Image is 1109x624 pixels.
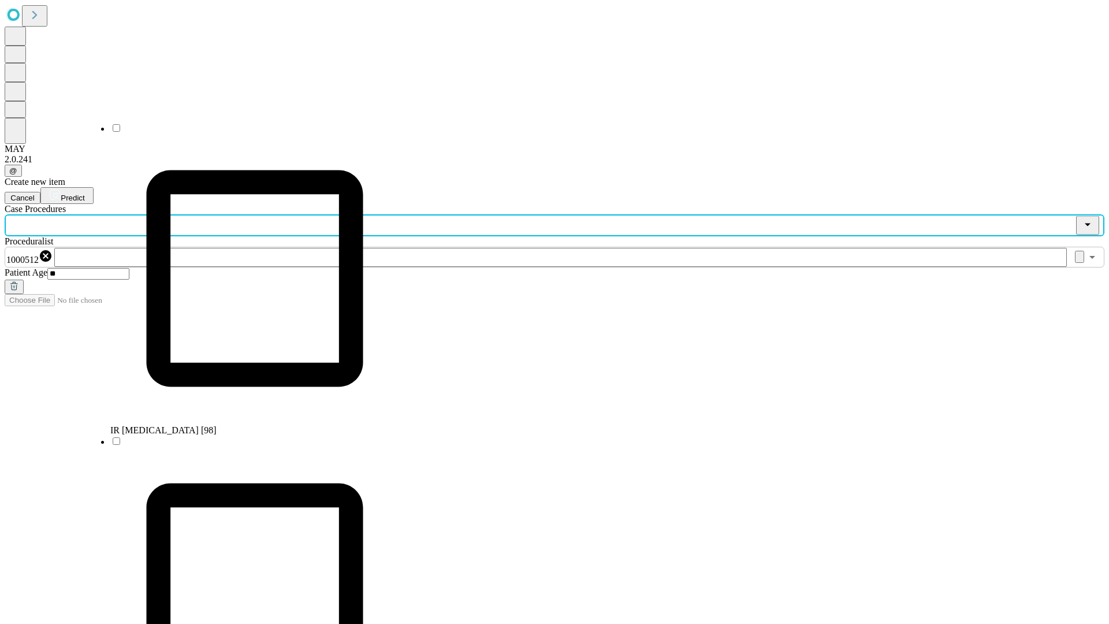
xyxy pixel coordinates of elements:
[10,194,35,202] span: Cancel
[61,194,84,202] span: Predict
[5,236,53,246] span: Proceduralist
[6,249,53,265] div: 1000512
[5,177,65,187] span: Create new item
[1084,249,1100,265] button: Open
[110,425,217,435] span: IR [MEDICAL_DATA] [98]
[1076,216,1099,235] button: Close
[5,192,40,204] button: Cancel
[5,268,47,277] span: Patient Age
[1075,251,1084,263] button: Clear
[6,255,39,265] span: 1000512
[5,144,1104,154] div: MAY
[40,187,94,204] button: Predict
[5,165,22,177] button: @
[5,204,66,214] span: Scheduled Procedure
[5,154,1104,165] div: 2.0.241
[9,166,17,175] span: @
